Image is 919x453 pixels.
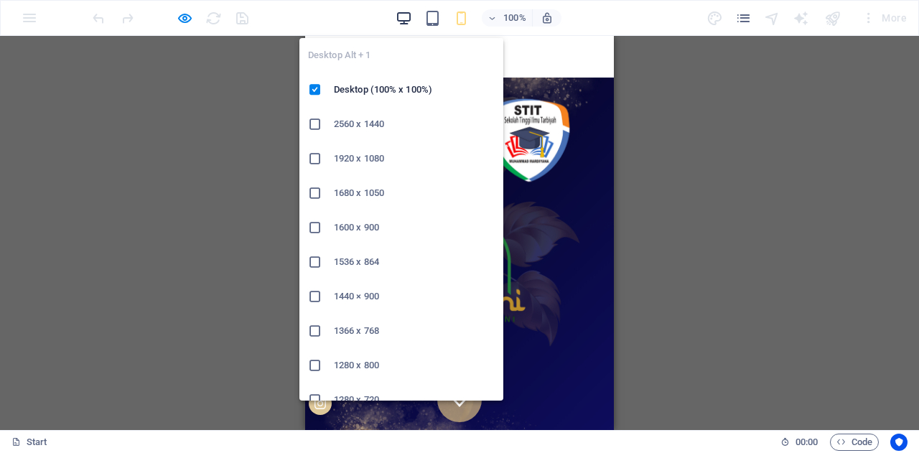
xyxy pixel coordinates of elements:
[541,11,554,24] i: On resize automatically adjust zoom level to fit chosen device.
[503,9,526,27] h6: 100%
[334,116,495,133] h6: 2560 x 1440
[334,150,495,167] h6: 1920 x 1080
[836,434,872,451] span: Code
[334,185,495,202] h6: 1680 x 1050
[735,10,752,27] i: Pages (Ctrl+Alt+S)
[482,9,533,27] button: 100%
[334,81,495,98] h6: Desktop (100% x 100%)
[334,357,495,374] h6: 1280 x 800
[6,6,303,36] a: UNDANGAN
[830,434,879,451] button: Code
[890,434,908,451] button: Usercentrics
[806,436,808,447] span: :
[334,391,495,408] h6: 1280 x 720
[11,434,47,451] a: Click to cancel selection. Double-click to open Pages
[735,9,752,27] button: pages
[796,434,818,451] span: 00 00
[334,322,495,340] h6: 1366 x 768
[334,253,495,271] h6: 1536 x 864
[334,288,495,305] h6: 1440 × 900
[334,219,495,236] h6: 1600 x 900
[780,434,818,451] h6: Session time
